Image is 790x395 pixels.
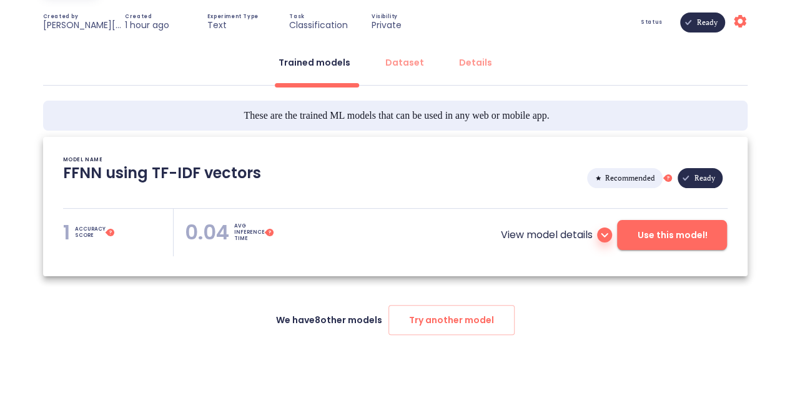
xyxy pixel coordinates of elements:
p: Private [372,19,402,31]
span: Experiment Type [207,14,259,19]
span: Status [641,20,663,25]
div: Details [459,56,492,69]
button: Try another model [388,305,515,335]
p: 0.04 [185,220,229,245]
span: Use this model! [637,227,707,243]
div: Dataset [385,56,424,69]
button: Use this model! [617,220,727,250]
span: Recommended [598,133,663,223]
p: AVG INFERENCE TIME [234,223,264,242]
span: Try another model [409,312,494,328]
p: 1 hour ago [125,19,169,31]
span: Created by [43,14,79,19]
p: MODEL NAME [63,157,103,163]
p: 1 [63,220,70,245]
p: Text [207,19,227,31]
p: We have 8 other models [276,314,382,326]
p: View model details [500,227,592,242]
span: Created [125,14,152,19]
span: Task [289,14,304,19]
tspan: ? [666,175,669,182]
p: FFNN using TF-IDF vectors [63,163,261,193]
span: Ready [687,133,723,223]
span: These are the trained ML models that can be used in any web or mobile app. [244,108,549,123]
tspan: ? [109,229,111,236]
p: [PERSON_NAME][EMAIL_ADDRESS][PERSON_NAME][DOMAIN_NAME] [43,19,124,31]
span: Visibility [372,14,398,19]
p: Classification [289,19,348,31]
tspan: ? [269,229,271,236]
div: Trained models [279,56,350,69]
p: ACCURACY SCORE [75,226,105,239]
